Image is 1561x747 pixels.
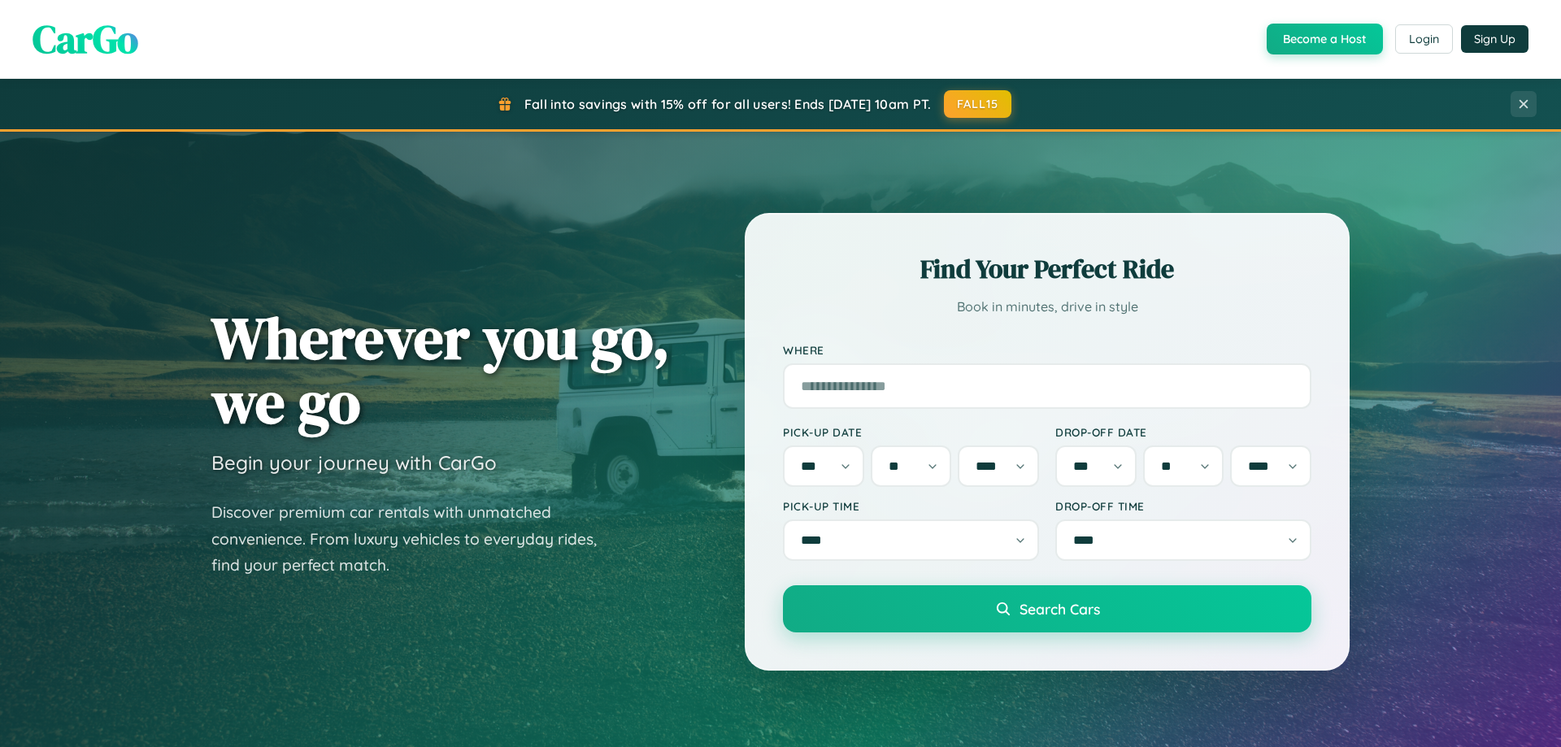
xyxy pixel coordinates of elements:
span: Fall into savings with 15% off for all users! Ends [DATE] 10am PT. [524,96,932,112]
label: Pick-up Time [783,499,1039,513]
label: Pick-up Date [783,425,1039,439]
p: Book in minutes, drive in style [783,295,1311,319]
button: Login [1395,24,1453,54]
p: Discover premium car rentals with unmatched convenience. From luxury vehicles to everyday rides, ... [211,499,618,579]
button: Sign Up [1461,25,1528,53]
h2: Find Your Perfect Ride [783,251,1311,287]
h1: Wherever you go, we go [211,306,670,434]
button: FALL15 [944,90,1012,118]
button: Search Cars [783,585,1311,632]
label: Drop-off Time [1055,499,1311,513]
button: Become a Host [1267,24,1383,54]
label: Where [783,343,1311,357]
h3: Begin your journey with CarGo [211,450,497,475]
label: Drop-off Date [1055,425,1311,439]
span: CarGo [33,12,138,66]
span: Search Cars [1020,600,1100,618]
